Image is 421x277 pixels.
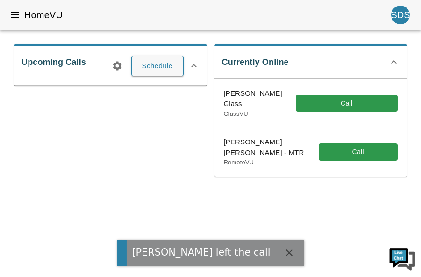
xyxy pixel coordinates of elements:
[319,143,398,161] button: Call
[391,6,410,24] div: SDS
[24,7,63,22] h6: HomeVU
[153,5,176,27] div: Minimize live chat window
[388,244,416,272] img: Chat Widget
[224,109,296,119] p: GlassVU
[296,95,398,112] button: Call
[132,245,270,260] div: [PERSON_NAME] left the call
[49,49,157,61] div: Chat with us now
[224,137,319,158] p: [PERSON_NAME] [PERSON_NAME] - MTR
[16,43,39,67] img: d_736959983_company_1615157101543_736959983
[224,158,319,167] p: RemoteVU
[14,44,207,86] div: Upcoming CallsSchedule
[6,6,24,24] button: menu
[224,88,296,109] p: [PERSON_NAME] Glass
[5,181,178,213] textarea: Type your message and hit 'Enter'
[131,56,184,76] button: Schedule
[54,80,129,175] span: We're online!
